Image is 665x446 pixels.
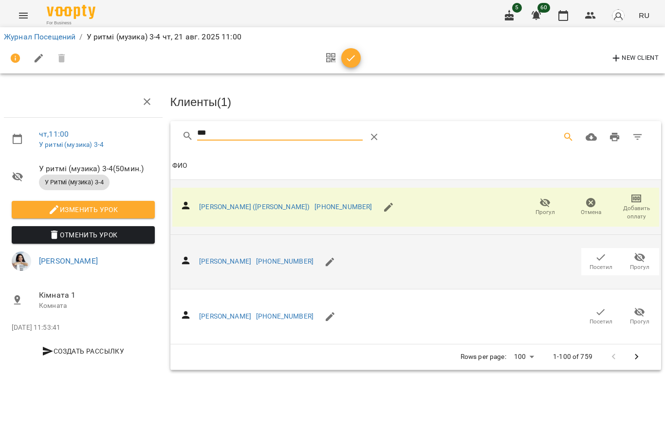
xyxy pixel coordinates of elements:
[12,342,155,360] button: Создать рассылку
[79,31,82,43] li: /
[47,5,95,19] img: Voopty Logo
[568,194,614,221] button: Отмена
[87,31,241,43] p: У ритмі (музика) 3-4 чт, 21 авг. 2025 11:00
[39,178,110,187] span: У Ритмі (музика) 3-4
[611,9,625,22] img: avatar_s.png
[608,51,661,66] button: New Client
[553,352,592,362] p: 1-100 of 759
[16,345,151,357] span: Создать рассылку
[39,301,155,311] p: Комната
[19,229,147,241] span: Отменить Урок
[39,289,155,301] span: Кімната 1
[630,263,649,271] span: Прогул
[625,345,648,369] button: Next Page
[537,3,550,13] span: 60
[4,31,661,43] nav: breadcrumb
[12,201,155,218] button: Изменить урок
[461,352,506,362] p: Rows per page:
[581,248,620,275] button: Посетил
[199,203,310,211] a: [PERSON_NAME] ([PERSON_NAME])
[619,204,653,221] span: Добавить оплату
[620,248,659,275] button: Прогул
[581,208,601,216] span: Отмена
[12,4,35,27] button: Menu
[256,312,314,320] a: [PHONE_NUMBER]
[581,303,620,330] button: Посетил
[199,312,251,320] a: [PERSON_NAME]
[39,129,69,139] a: чт , 11:00
[12,323,155,333] p: [DATE] 11:53:41
[580,125,603,149] button: Загрузить в CSV
[256,257,314,265] a: [PHONE_NUMBER]
[590,318,612,326] span: Посетил
[172,160,187,172] div: Sort
[610,53,659,64] span: New Client
[536,208,555,216] span: Прогул
[522,194,568,221] button: Прогул
[172,160,187,172] div: ФИО
[590,263,612,271] span: Посетил
[170,96,662,108] h3: Клиенты ( 1 )
[12,226,155,244] button: Отменить Урок
[19,204,147,215] span: Изменить урок
[512,3,522,13] span: 5
[630,318,649,326] span: Прогул
[47,20,95,26] span: For Business
[197,125,363,141] input: Search
[613,194,659,221] button: Добавить оплату
[510,350,537,364] div: 100
[603,125,627,149] button: Распечатать
[557,125,580,149] button: Search
[626,125,649,149] button: Фильтр
[314,203,372,211] a: [PHONE_NUMBER]
[12,251,31,271] img: 0081c0cf073813b4ae2c68bb1717a27e.jpg
[635,6,653,24] button: RU
[199,257,251,265] a: [PERSON_NAME]
[170,121,662,152] div: Table Toolbar
[172,160,660,172] span: ФИО
[620,303,659,330] button: Прогул
[39,141,104,148] a: У ритмі (музика) 3-4
[39,256,98,266] a: [PERSON_NAME]
[4,32,75,41] a: Журнал Посещений
[39,163,155,175] span: У ритмі (музика) 3-4 ( 50 мин. )
[639,10,649,20] span: RU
